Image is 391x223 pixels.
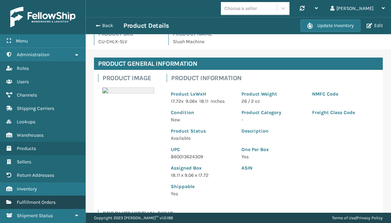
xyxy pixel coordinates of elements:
[312,109,375,116] p: Freight Class Code
[171,153,233,160] p: 860013624309
[171,127,233,135] p: Product Status
[300,20,360,32] button: Update Inventory
[171,116,233,123] p: New
[17,213,53,219] span: Shipment Status
[241,98,260,104] span: 26 / 2 oz
[312,90,375,98] p: NMFC Code
[17,186,37,192] span: Inventory
[357,215,383,220] a: Privacy Policy
[171,172,233,179] p: 18.11 x 9.06 x 17.72
[186,98,197,104] span: 9.06 x
[171,135,233,142] p: Available
[17,199,56,205] span: Fulfillment Orders
[17,132,44,138] span: Warehouses
[171,90,233,98] p: Product LxWxH
[17,106,54,111] span: Shipping Carriers
[332,213,383,223] div: |
[241,164,375,172] p: ASIN
[123,22,169,30] h3: Product Details
[17,172,54,178] span: Return Addresses
[17,119,35,125] span: Lookups
[17,52,49,58] span: Administration
[241,153,375,160] p: Yes
[92,23,123,29] button: Back
[171,98,183,104] span: 17.72 x
[224,5,257,12] div: Choose a seller
[16,38,28,44] span: Menu
[94,213,173,223] p: Copyright 2023 [PERSON_NAME]™ v 1.0.188
[171,183,233,190] p: Shippable
[171,164,233,172] p: Assigned Box
[365,23,385,29] button: Edit
[241,90,304,98] p: Product Weight
[102,87,154,94] img: 51104088640_40f294f443_o-scaled-700x700.jpg
[173,38,383,45] p: Slush Machine
[94,58,383,70] h4: Product General Information
[98,38,160,45] p: CU-CHLX-SLV
[241,146,375,153] p: One Per Box
[241,109,304,116] p: Product Category
[10,7,75,27] img: logo
[332,215,356,220] a: Terms of Use
[17,92,37,98] span: Channels
[211,98,225,104] span: Inches
[17,65,29,71] span: Roles
[241,127,375,135] p: Description
[103,74,158,82] h4: Product Image
[17,146,36,151] span: Products
[17,159,31,165] span: Sellers
[241,116,304,123] p: -
[171,146,233,153] p: UPC
[103,210,244,218] h4: Product Virtual SKUs
[199,98,209,104] span: 18.11
[17,79,29,85] span: Users
[171,190,233,197] p: Yes
[171,109,233,116] p: Condition
[171,74,379,82] h4: Product Information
